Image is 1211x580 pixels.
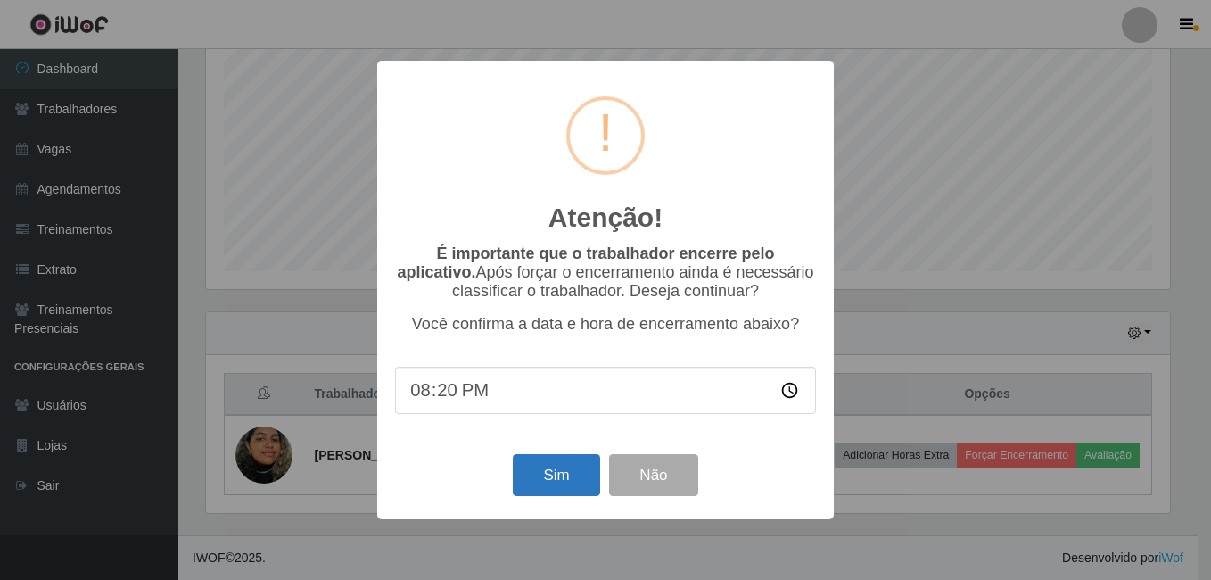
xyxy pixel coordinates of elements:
[609,454,697,496] button: Não
[548,202,663,234] h2: Atenção!
[513,454,599,496] button: Sim
[395,244,816,301] p: Após forçar o encerramento ainda é necessário classificar o trabalhador. Deseja continuar?
[397,244,774,281] b: É importante que o trabalhador encerre pelo aplicativo.
[395,315,816,334] p: Você confirma a data e hora de encerramento abaixo?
